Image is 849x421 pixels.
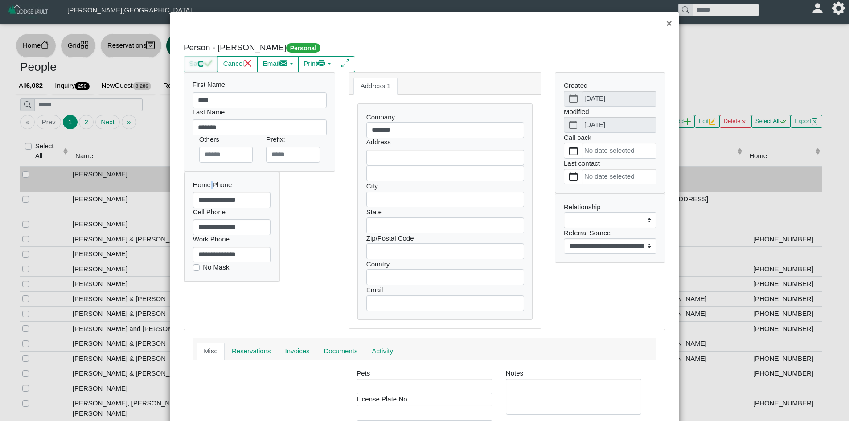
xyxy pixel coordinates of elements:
h6: Last Name [193,108,327,116]
a: Documents [317,343,365,360]
a: Activity [365,343,400,360]
h6: Others [199,135,253,143]
div: Company City State Zip/Postal Code Country Email [358,104,532,319]
h6: First Name [193,81,327,89]
button: calendar [564,169,582,184]
h6: Prefix: [266,135,320,143]
svg: calendar [569,172,578,181]
a: Misc [197,343,225,360]
a: Address 1 [353,78,398,95]
button: Close [660,12,679,36]
div: Relationship Referral Source [555,194,665,262]
div: Pets [357,368,492,394]
h6: Address [366,138,524,146]
h6: Home Phone [193,181,271,189]
button: Cancelx [217,56,258,72]
svg: calendar [569,147,578,155]
a: Reservations [225,343,278,360]
h6: Cell Phone [193,208,271,216]
label: No date selected [582,143,656,158]
span: Personal [286,43,320,53]
svg: printer fill [317,59,326,68]
label: No Mask [203,262,229,273]
svg: arrows angle expand [341,59,350,68]
button: Printprinter fill [298,56,336,72]
svg: x [244,59,252,68]
div: Notes [499,368,648,421]
h6: Work Phone [193,235,271,243]
div: Created Modified Call back Last contact [555,73,665,193]
button: Emailenvelope fill [257,56,299,72]
h5: Person - [PERSON_NAME] [184,43,418,53]
button: arrows angle expand [336,56,355,72]
svg: envelope fill [279,59,288,68]
div: License Plate No. [357,394,492,420]
label: No date selected [582,169,656,184]
a: Invoices [278,343,317,360]
button: calendar [564,143,582,158]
